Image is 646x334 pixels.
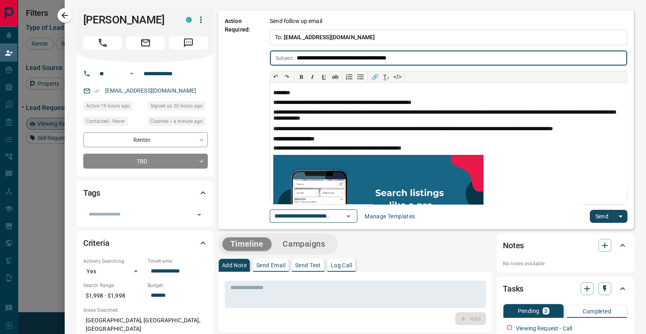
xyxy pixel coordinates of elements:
p: To: [270,30,627,45]
p: Viewing Request - Call [516,324,572,333]
svg: Email Verified [94,88,99,94]
h2: Tags [83,186,100,199]
button: Manage Templates [360,210,420,223]
span: Contacted - Never [86,117,125,125]
button: ↶ [270,71,281,82]
span: Active 19 hours ago [86,102,130,110]
button: ↷ [281,71,293,82]
button: T̲ₓ [380,71,392,82]
div: Tags [83,183,208,203]
span: 𝐔 [322,74,326,80]
div: TBD [83,154,208,169]
div: Criteria [83,233,208,253]
h2: Criteria [83,237,110,249]
span: Signed up 20 hours ago [150,102,203,110]
p: Areas Searched: [83,307,208,314]
span: Call [83,36,122,49]
a: [EMAIL_ADDRESS][DOMAIN_NAME] [105,87,196,94]
p: Send Email [256,262,285,268]
p: 3 [544,308,547,314]
p: Pending [517,308,539,314]
span: Email [126,36,165,49]
p: Action Required: [225,17,258,223]
p: Subject: [276,55,293,62]
div: Sun Oct 12 2025 [148,101,208,113]
p: No notes available [503,260,627,267]
p: Log Call [331,262,352,268]
button: Bullet list [355,71,366,82]
div: Renter [83,132,208,147]
p: $1,998 - $1,998 [83,289,144,302]
div: Mon Oct 13 2025 [148,117,208,128]
p: Budget: [148,282,208,289]
button: 𝐔 [318,71,329,82]
button: Campaigns [274,237,333,251]
div: Sun Oct 12 2025 [83,101,144,113]
div: Notes [503,236,627,255]
button: 🔗 [369,71,380,82]
p: Send follow up email [270,17,322,25]
span: Message [169,36,208,49]
div: Yes [83,265,144,278]
h2: Tasks [503,282,524,295]
div: split button [590,210,627,223]
button: Send [590,210,614,223]
span: Claimed < a minute ago [150,117,203,125]
button: Open [194,209,205,220]
button: Open [343,211,354,222]
span: [EMAIL_ADDRESS][DOMAIN_NAME] [284,34,375,40]
button: 𝑰 [307,71,318,82]
p: Search Range: [83,282,144,289]
s: ab [332,74,338,80]
button: Open [127,69,137,78]
p: Timeframe: [148,258,208,265]
p: Send Text [295,262,321,268]
button: Timeline [222,237,272,251]
h1: [PERSON_NAME] [83,13,174,26]
button: Numbered list [344,71,355,82]
button: ab [329,71,341,82]
p: Add Note [222,262,247,268]
div: condos.ca [186,17,192,23]
div: Tasks [503,279,627,298]
h2: Notes [503,239,524,252]
img: search_like_a_pro.png [273,155,483,247]
button: 𝐁 [296,71,307,82]
button: </> [392,71,403,82]
p: Completed [583,309,611,314]
p: Actively Searching: [83,258,144,265]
